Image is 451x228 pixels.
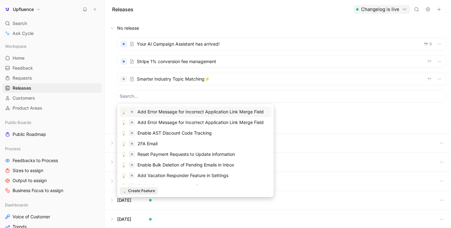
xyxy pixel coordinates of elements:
[120,92,443,100] input: Search…
[128,188,155,194] span: Create Feature
[3,42,102,51] div: Workspace
[3,186,102,195] a: Business Focus to assign
[121,131,126,136] img: 💡
[3,5,42,14] button: UpfluenceUpfluence
[3,63,102,73] a: Feedback
[112,6,133,13] h1: Releases
[13,167,43,174] span: Sizes to assign
[13,85,31,91] span: Releases
[3,103,102,113] a: Product Areas
[3,130,102,139] a: Public Roadmap
[3,144,102,195] div: ProcessFeedbacks to ProcessSizes to assignOutput to assignBusiness Focus to assign
[117,108,446,116] div: Other improvements & bugs
[4,6,10,12] img: Upfluence
[13,131,46,137] span: Public Roadmap
[3,93,102,103] a: Customers
[3,29,102,38] a: Ask Cycle
[121,120,126,125] img: 💡
[3,176,102,185] a: Output to assign
[13,95,35,101] span: Customers
[13,30,34,37] span: Ask Cycle
[121,162,126,167] img: 💡
[422,41,433,47] button: 9
[13,214,50,220] span: Voice of Customer
[122,189,127,193] img: 💡
[3,200,102,210] div: Dashboards
[13,177,47,184] span: Output to assign
[13,75,32,81] span: Requests
[13,157,58,164] span: Feedbacks to Process
[3,53,102,63] a: Home
[13,20,27,27] span: Search
[429,42,432,46] span: 9
[13,7,34,12] h1: Upfluence
[3,118,102,127] div: Public Boards
[137,172,228,179] div: Add Vacation Responder Feature in Settings
[3,73,102,83] a: Requests
[3,156,102,165] a: Feedbacks to Process
[121,173,126,178] img: 💡
[137,129,212,137] div: Enable AST Discount Code Tracking
[5,146,21,152] span: Process
[13,55,24,61] span: Home
[137,182,236,190] div: Enable Retroactive Updates for Stream Settings
[5,43,27,49] span: Workspace
[3,212,102,221] a: Voice of Customer
[121,184,126,189] img: 💡
[3,144,102,153] div: Process
[13,105,42,111] span: Product Areas
[3,118,102,139] div: Public BoardsPublic Roadmap
[137,161,234,169] div: Enable Bulk Deletion of Pending Emails in Inbox
[3,166,102,175] a: Sizes to assign
[137,119,264,126] div: Add Error Message for Incorrect Application Link Merge Field
[121,109,126,114] img: 💡
[3,83,102,93] a: Releases
[3,19,102,28] div: Search
[5,202,28,208] span: Dashboards
[121,141,126,146] img: 💡
[13,65,33,71] span: Feedback
[121,152,126,157] img: 💡
[13,187,63,194] span: Business Focus to assign
[137,108,264,116] div: Add Error Message for Incorrect Application Link Merge Field
[137,140,158,147] div: 2FA Email
[137,151,235,158] div: Reset Payment Requests to Update information
[5,119,31,126] span: Public Boards
[354,5,410,14] button: Changelog is live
